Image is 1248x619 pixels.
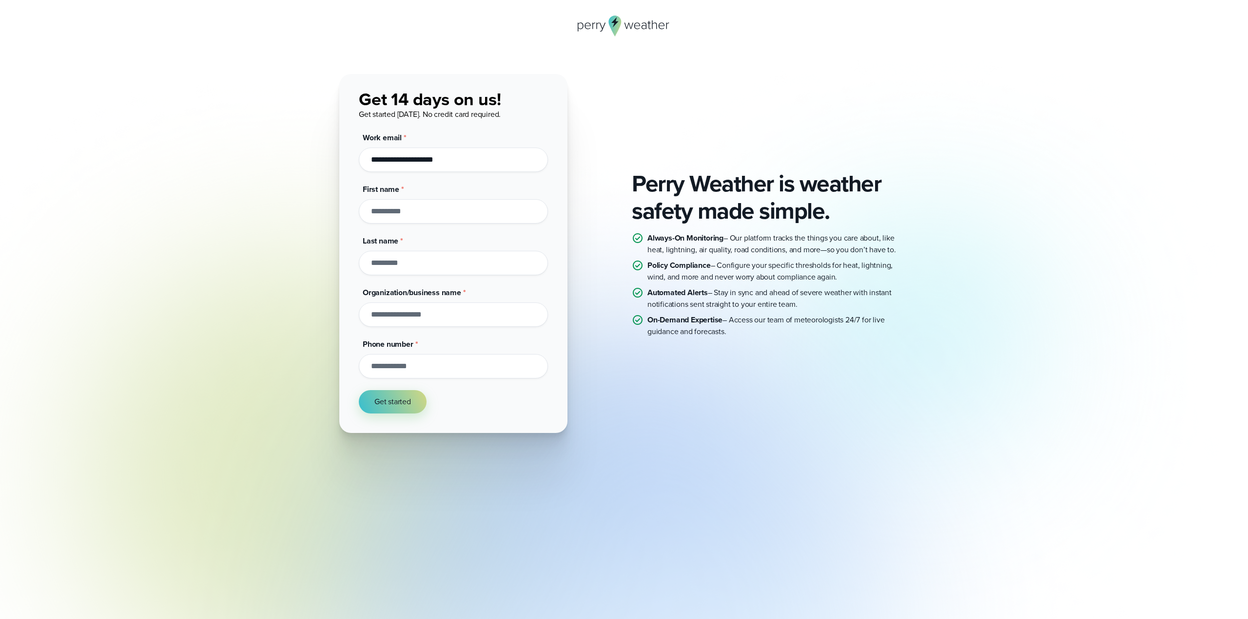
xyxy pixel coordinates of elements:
span: Last name [363,235,398,246]
p: – Stay in sync and ahead of severe weather with instant notifications sent straight to your entir... [647,287,909,310]
p: – Access our team of meteorologists 24/7 for live guidance and forecasts. [647,314,909,338]
strong: On-Demand Expertise [647,314,722,325]
span: Organization/business name [363,287,461,298]
span: Phone number [363,338,413,350]
span: Get 14 days on us! [359,86,501,112]
span: Get started [DATE]. No credit card required. [359,109,501,120]
button: Get started [359,390,427,413]
span: Get started [374,396,411,408]
h2: Perry Weather is weather safety made simple. [632,170,909,225]
strong: Automated Alerts [647,287,708,298]
strong: Policy Compliance [647,260,711,271]
strong: Always-On Monitoring [647,232,723,244]
p: – Our platform tracks the things you care about, like heat, lightning, air quality, road conditio... [647,232,909,256]
span: First name [363,184,399,195]
p: – Configure your specific thresholds for heat, lightning, wind, and more and never worry about co... [647,260,909,283]
span: Work email [363,132,402,143]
